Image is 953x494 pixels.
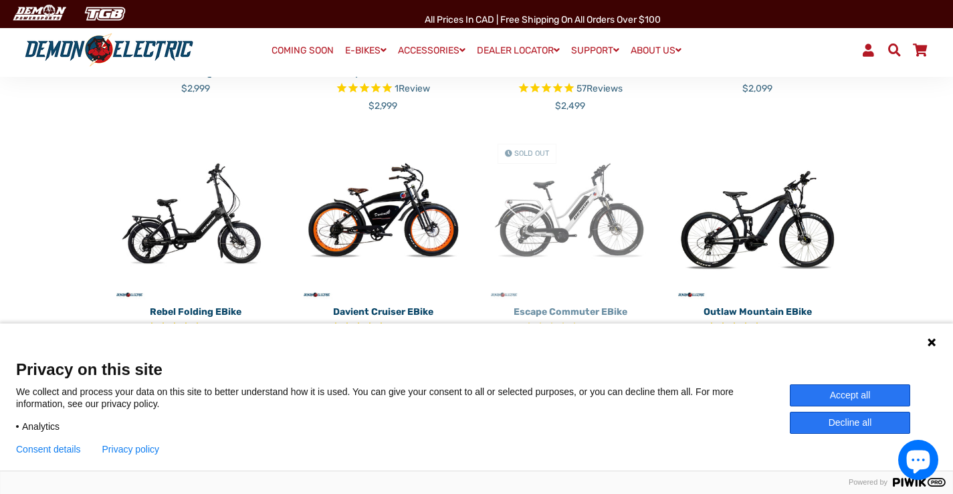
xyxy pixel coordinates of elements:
[790,412,910,434] button: Decline all
[181,83,210,94] span: $2,999
[674,133,841,300] img: Outlaw Mountain eBike - Demon Electric
[674,321,841,336] span: Rated 4.8 out of 5 stars 31 reviews
[112,61,280,96] a: Ecocarrier Cargo E-Bike $2,999
[300,133,467,300] img: Davient Cruiser eBike - Demon Electric
[742,83,772,94] span: $2,099
[790,384,910,406] button: Accept all
[514,149,549,158] span: Sold Out
[300,61,467,113] a: Trinity Foldable E-Trike Rated 5.0 out of 5 stars 1 reviews $2,999
[300,82,467,97] span: Rated 5.0 out of 5 stars 1 reviews
[487,300,654,352] a: Escape Commuter eBike Rated 5.0 out of 5 stars 1 reviews $2,199
[582,322,617,334] span: 1 reviews
[300,300,467,352] a: Davient Cruiser eBike Rated 4.8 out of 5 stars 60 reviews $3,099
[112,305,280,319] p: Rebel Folding eBike
[112,133,280,300] img: Rebel Folding eBike - Demon Electric
[674,305,841,319] p: Outlaw Mountain eBike
[674,300,841,352] a: Outlaw Mountain eBike Rated 4.8 out of 5 stars 31 reviews $3,599
[472,41,564,60] a: DEALER LOCATOR
[399,83,430,94] span: Review
[389,322,436,334] span: 60 reviews
[267,41,338,60] a: COMING SOON
[764,322,810,334] span: 31 reviews
[112,321,280,336] span: Rated 5.0 out of 5 stars 2 reviews
[894,440,942,483] inbox-online-store-chat: Shopify online store chat
[16,360,937,379] span: Privacy on this site
[425,14,661,25] span: All Prices in CAD | Free shipping on all orders over $100
[20,33,198,68] img: Demon Electric logo
[400,322,436,334] span: Reviews
[487,61,654,113] a: Thunderbolt SL Fat Tire eBike Rated 4.9 out of 5 stars 57 reviews $2,499
[487,305,654,319] p: Escape Commuter eBike
[774,322,810,334] span: Reviews
[487,133,654,300] a: Escape Commuter eBike - Demon Electric Sold Out
[576,83,623,94] span: 57 reviews
[102,444,160,455] a: Privacy policy
[368,100,397,112] span: $2,999
[566,41,624,60] a: SUPPORT
[300,305,467,319] p: Davient Cruiser eBike
[205,322,246,334] span: 2 reviews
[487,321,654,336] span: Rated 5.0 out of 5 stars 1 reviews
[210,322,246,334] span: Reviews
[16,386,790,410] p: We collect and process your data on this site to better understand how it is used. You can give y...
[7,3,71,25] img: Demon Electric
[487,82,654,97] span: Rated 4.9 out of 5 stars 57 reviews
[22,420,60,433] span: Analytics
[16,444,81,455] button: Consent details
[340,41,391,60] a: E-BIKES
[78,3,132,25] img: TGB Canada
[626,41,686,60] a: ABOUT US
[555,100,585,112] span: $2,499
[587,83,623,94] span: Reviews
[843,478,893,487] span: Powered by
[395,83,430,94] span: 1 reviews
[300,321,467,336] span: Rated 4.8 out of 5 stars 60 reviews
[674,61,841,96] a: Thunderbolt Fat Tire eBike $2,099
[393,41,470,60] a: ACCESSORIES
[586,322,617,334] span: Review
[487,133,654,300] img: Escape Commuter eBike - Demon Electric
[112,300,280,352] a: Rebel Folding eBike Rated 5.0 out of 5 stars 2 reviews $1,899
